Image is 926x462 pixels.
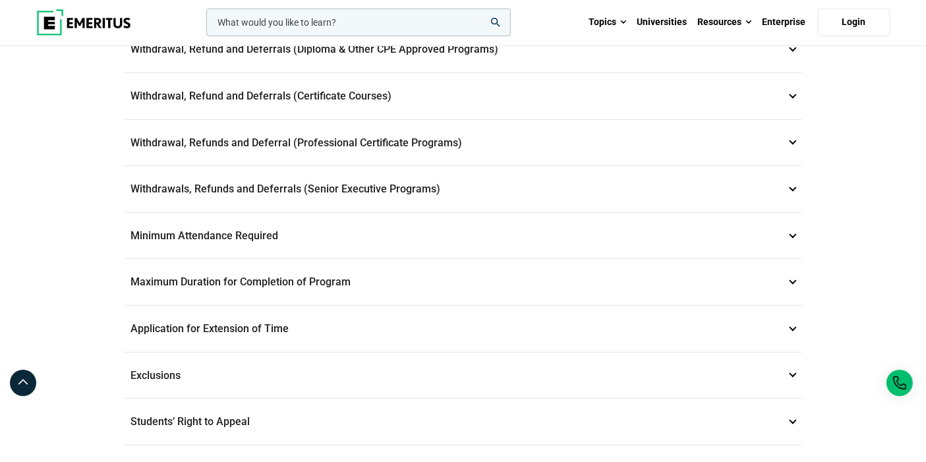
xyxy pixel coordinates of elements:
[124,259,803,305] p: Maximum Duration for Completion of Program
[124,353,803,399] p: Exclusions
[124,213,803,259] p: Minimum Attendance Required
[124,73,803,119] p: Withdrawal, Refund and Deferrals (Certificate Courses)
[124,166,803,212] p: Withdrawals, Refunds and Deferrals (Senior Executive Programs)
[124,120,803,166] p: Withdrawal, Refunds and Deferral (Professional Certificate Programs)
[206,9,511,36] input: woocommerce-product-search-field-0
[124,26,803,72] p: Withdrawal, Refund and Deferrals (Diploma & Other CPE Approved Programs)
[124,306,803,352] p: Application for Extension of Time
[818,9,890,36] a: Login
[124,399,803,445] p: Students’ Right to Appeal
